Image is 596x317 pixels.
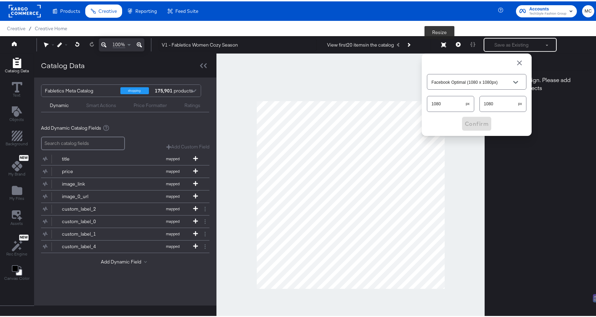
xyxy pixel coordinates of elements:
button: Open [510,76,521,86]
span: My Brand [8,170,25,176]
span: px [518,100,522,105]
span: MC [585,6,591,14]
button: image_linkmapped [41,177,201,189]
div: custom_label_0mapped [41,214,209,226]
span: Rec Engine [6,250,27,255]
span: mapped [154,243,192,247]
button: custom_label_4mapped [41,239,201,251]
span: Catalog Data [5,67,29,72]
div: image_0_urlmapped [41,189,209,201]
div: image_link [62,179,112,186]
button: NewRec Engine [2,231,32,258]
button: Add Rectangle [1,55,33,74]
span: Reporting [135,7,157,13]
div: custom_label_2 [62,204,112,211]
div: Smart Actions [86,101,116,107]
span: mapped [154,180,192,185]
button: Add Text [6,103,29,123]
span: Add Dynamic Catalog Fields [41,123,101,130]
div: custom_label_0 [62,217,112,223]
span: My Files [9,194,24,200]
button: Add Dynamic Field [101,257,150,264]
span: 100% [113,40,125,47]
button: titlemapped [41,152,201,164]
input: Width [427,92,466,107]
span: Background [6,140,28,145]
a: Creative Home [35,24,67,30]
button: Add Files [5,182,29,202]
button: Add Rectangle [2,128,32,148]
button: custom_label_2mapped [41,202,201,214]
span: mapped [154,218,192,222]
div: custom_label_1mapped [41,227,209,239]
span: Products [60,7,80,13]
span: New [19,234,29,238]
input: Search catalog fields [41,135,125,149]
div: custom_label_4 [62,242,112,249]
strong: 175,901 [154,83,174,95]
div: Fabletics Meta Catalog [45,83,115,95]
button: MC [582,4,594,16]
div: Price Formatter [134,101,167,107]
div: image_0_url [62,192,112,198]
button: custom_label_1mapped [41,227,201,239]
span: Accounts [529,4,566,11]
span: mapped [154,168,192,172]
div: Catalog Data [41,59,85,69]
button: custom_label_0mapped [41,214,201,226]
span: Assets [11,219,23,225]
button: image_0_urlmapped [41,189,201,201]
div: custom_label_1 [62,229,112,236]
div: custom_label_2mapped [41,202,209,214]
button: Resize [436,38,451,50]
div: price [62,167,112,173]
div: custom_label_4mapped [41,239,209,251]
input: Height [480,92,518,107]
span: mapped [154,193,192,197]
div: pricemapped [41,164,209,176]
button: AccountsTechStyle Fashion Group [516,4,577,16]
span: Feed Suite [175,7,198,13]
span: Objects [10,115,24,121]
button: Assets [7,207,27,227]
span: mapped [154,230,192,235]
div: shopping [120,86,149,93]
div: image_linkmapped [41,177,209,189]
span: mapped [154,205,192,210]
span: Canvas Color [4,274,30,280]
div: Dynamic [50,101,69,107]
span: / [25,24,35,30]
div: title [62,154,112,161]
span: px [466,100,470,105]
div: View first 20 items in the catalog [327,40,394,47]
div: Ratings [184,101,200,107]
span: Creative [7,24,25,30]
span: Text [13,91,21,97]
button: NewMy Brand [4,152,30,178]
button: Text [8,79,26,99]
span: Creative [98,7,117,13]
button: Next Product [404,37,413,50]
span: New [19,154,29,159]
div: products [154,83,175,95]
div: titlemapped [41,152,209,164]
span: mapped [154,155,192,160]
span: TechStyle Fashion Group [529,10,566,15]
button: Add Custom Field [166,142,209,149]
button: pricemapped [41,164,201,176]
